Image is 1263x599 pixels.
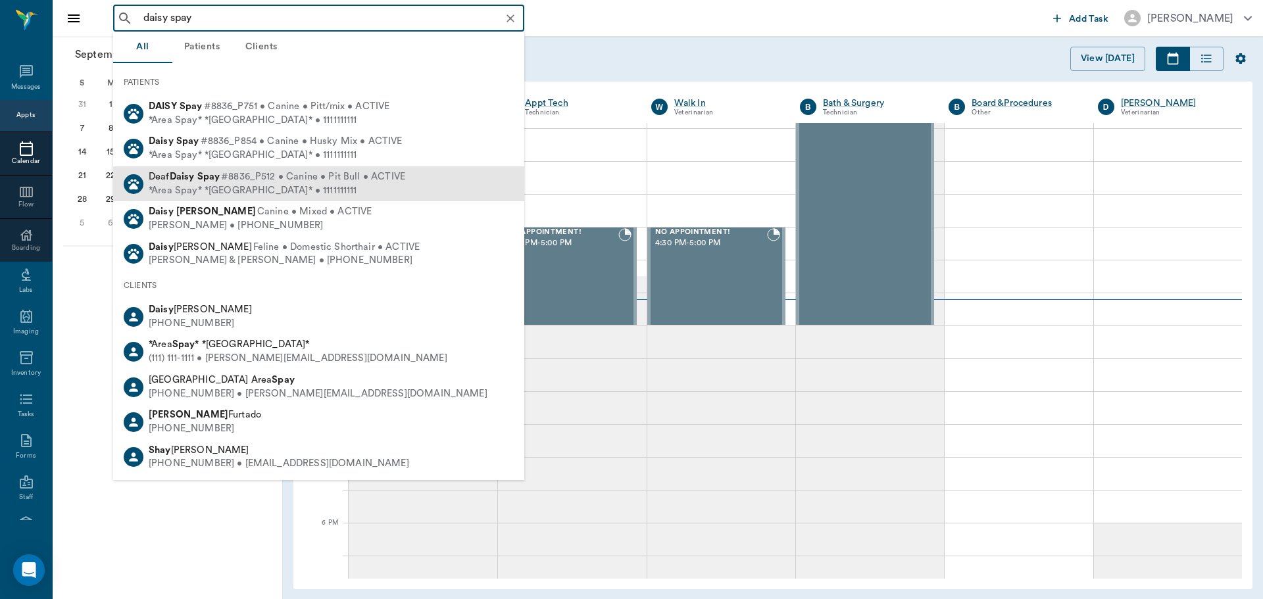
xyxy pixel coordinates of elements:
span: 4:30 PM - 5:00 PM [655,237,767,250]
div: BOOKED, 4:30 PM - 5:00 PM [498,227,636,325]
div: Technician [823,107,929,118]
div: [PERSON_NAME] & [PERSON_NAME] • [PHONE_NUMBER] [149,254,420,268]
div: Monday, October 6, 2025 [101,214,120,232]
span: Feline • Domestic Shorthair • ACTIVE [253,241,420,254]
b: Spay [176,136,199,146]
div: Technician [525,107,631,118]
span: NO APPOINTMENT! [506,228,618,237]
div: Sunday, October 5, 2025 [73,214,91,232]
div: Monday, September 15, 2025 [101,143,120,161]
div: D [1098,99,1114,115]
a: [PERSON_NAME] [1121,97,1227,110]
b: Daisy [149,304,174,314]
b: Spay [180,101,203,111]
div: Sunday, September 21, 2025 [73,166,91,185]
div: Labs [19,285,33,295]
div: PATIENTS [113,68,524,96]
button: Close drawer [61,5,87,32]
div: Staff [19,492,33,502]
span: #8836_P751 • Canine • Pitt/mix • ACTIVE [204,100,390,114]
div: CLIENTS [113,272,524,299]
div: [PHONE_NUMBER] • [PERSON_NAME][EMAIL_ADDRESS][DOMAIN_NAME] [149,387,487,401]
span: [GEOGRAPHIC_DATA] Area [149,375,295,385]
input: Search [138,9,520,28]
span: 4:30 PM - 5:00 PM [506,237,618,250]
button: Add Task [1048,6,1114,30]
a: Bath & Surgery [823,97,929,110]
div: Sunday, August 31, 2025 [73,95,91,114]
div: *Area Spay* *[GEOGRAPHIC_DATA]* • 1111111111 [149,149,403,162]
span: [PERSON_NAME] [149,242,252,252]
div: Monday, September 22, 2025 [101,166,120,185]
span: NO APPOINTMENT! [655,228,767,237]
div: 6 PM [304,516,338,549]
span: [PERSON_NAME] [149,304,252,314]
b: Spay [197,172,220,181]
div: [PHONE_NUMBER] • [EMAIL_ADDRESS][DOMAIN_NAME] [149,457,409,471]
div: M [97,73,126,93]
span: [PERSON_NAME] [149,445,249,455]
span: Canine • Mixed • ACTIVE [257,205,372,219]
div: Inventory [11,368,41,378]
b: Spay [172,339,195,349]
div: Open Intercom Messenger [13,554,45,586]
b: Daisy [149,242,174,252]
span: #8836_P854 • Canine • Husky Mix • ACTIVE [201,135,403,149]
div: *Area Spay* *[GEOGRAPHIC_DATA]* • 1111111111 [149,114,389,128]
b: Shay [149,445,171,455]
div: Other [972,107,1077,118]
button: All [113,32,172,63]
a: Appt Tech [525,97,631,110]
button: [PERSON_NAME] [1114,6,1262,30]
a: Board &Procedures [972,97,1077,110]
b: Daisy [149,206,174,216]
span: #8836_P512 • Canine • Pit Bull • ACTIVE [221,170,405,184]
b: [PERSON_NAME] [149,410,228,419]
div: Appts [16,110,35,120]
div: Monday, September 1, 2025 [101,95,120,114]
a: Walk In [674,97,780,110]
div: Sunday, September 28, 2025 [73,190,91,208]
button: September2025 [68,41,180,68]
div: BOOKED, 4:30 PM - 5:00 PM [647,227,785,325]
div: *Area Spay* *[GEOGRAPHIC_DATA]* • 1111111111 [149,184,405,198]
div: [PHONE_NUMBER] [149,317,252,331]
b: Spay [272,375,295,385]
div: Forms [16,451,36,461]
div: S [68,73,97,93]
button: Clients [232,32,291,63]
button: View [DATE] [1070,47,1145,71]
div: Veterinarian [674,107,780,118]
div: Monday, September 29, 2025 [101,190,120,208]
div: [PERSON_NAME] [1147,11,1233,26]
div: Tasks [18,410,34,419]
b: [PERSON_NAME] [176,206,256,216]
div: Veterinarian [1121,107,1227,118]
b: Daisy [149,136,174,146]
div: B [800,99,816,115]
span: September [72,45,131,64]
span: Deaf [149,172,220,181]
div: B [949,99,965,115]
button: Patients [172,32,232,63]
div: [PHONE_NUMBER] [149,422,261,436]
div: Monday, September 8, 2025 [101,119,120,137]
div: W [651,99,668,115]
div: [PERSON_NAME] • [PHONE_NUMBER] [149,219,372,233]
div: Messages [11,82,41,92]
span: Furtado [149,410,261,419]
div: Imaging [13,327,39,337]
b: DAISY [149,101,177,111]
div: Sunday, September 7, 2025 [73,119,91,137]
span: *Area * *[GEOGRAPHIC_DATA]* [149,339,310,349]
div: (111) 111-1111 • [PERSON_NAME][EMAIL_ADDRESS][DOMAIN_NAME] [149,352,447,366]
div: Sunday, September 14, 2025 [73,143,91,161]
b: Daisy [170,172,195,181]
button: Clear [501,9,520,28]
